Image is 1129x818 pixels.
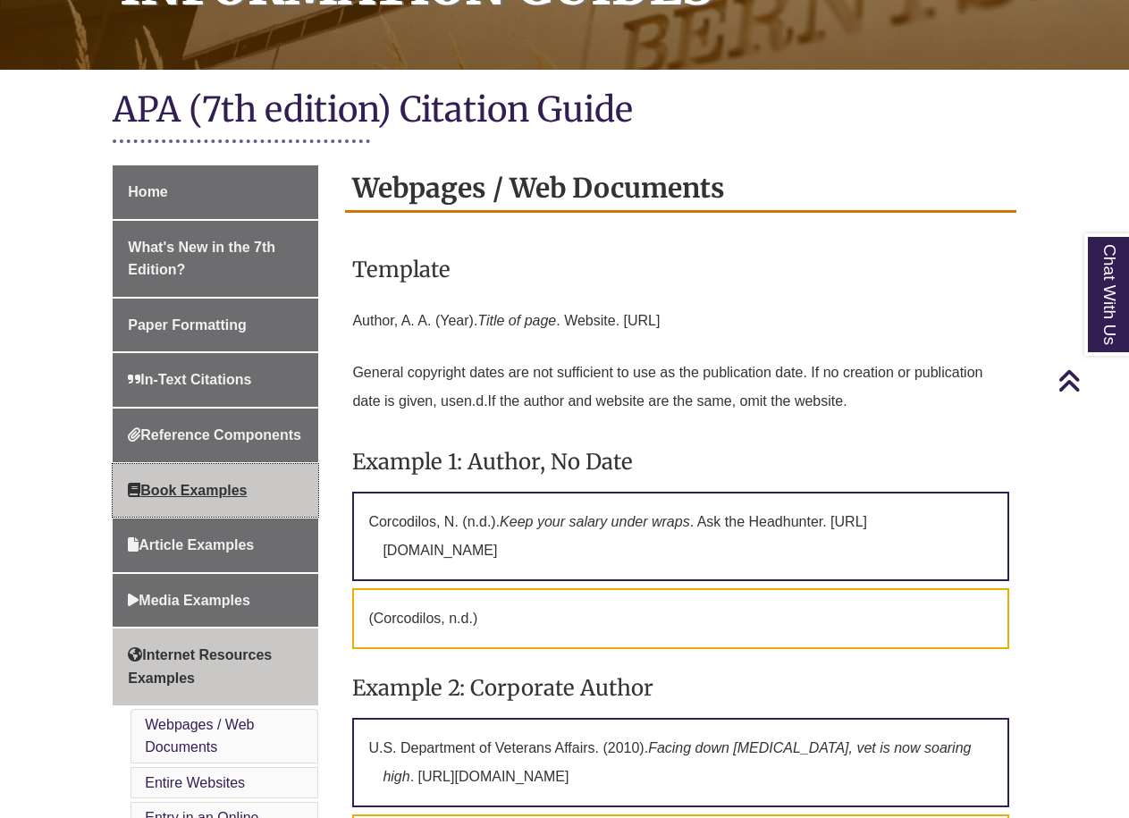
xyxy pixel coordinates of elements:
[128,240,275,278] span: What's New in the 7th Edition?
[1057,368,1125,392] a: Back to Top
[113,353,318,407] a: In-Text Citations
[352,299,1008,342] p: Author, A. A. (Year). . Website. [URL]
[113,221,318,297] a: What's New in the 7th Edition?
[128,537,254,552] span: Article Examples
[113,88,1015,135] h1: APA (7th edition) Citation Guide
[113,519,318,572] a: Article Examples
[352,718,1008,807] p: U.S. Department of Veterans Affairs. (2010). . [URL][DOMAIN_NAME]
[500,514,690,529] em: Keep your salary under wraps
[352,667,1008,709] h3: Example 2: Corporate Author
[128,317,246,333] span: Paper Formatting
[113,299,318,352] a: Paper Formatting
[352,351,1008,423] p: General copyright dates are not sufficient to use as the publication date. If no creation or publ...
[113,409,318,462] a: Reference Components
[352,492,1008,581] p: Corcodilos, N. (n.d.). . Ask the Headhunter. [URL][DOMAIN_NAME]
[128,372,251,387] span: In-Text Citations
[477,313,556,328] em: Title of page
[128,184,167,199] span: Home
[113,464,318,518] a: Book Examples
[352,441,1008,483] h3: Example 1: Author, No Date
[352,249,1008,291] h3: Template
[113,165,318,219] a: Home
[383,740,971,784] em: Facing down [MEDICAL_DATA], vet is now soaring high
[128,593,250,608] span: Media Examples
[128,647,272,686] span: Internet Resources Examples
[128,427,301,443] span: Reference Components
[128,483,247,498] span: Book Examples
[352,588,1008,649] p: (Corcodilos, n.d.)
[145,775,245,790] a: Entire Websites
[145,717,254,755] a: Webpages / Web Documents
[464,393,488,409] span: n.d.
[113,574,318,628] a: Media Examples
[113,628,318,704] a: Internet Resources Examples
[345,165,1015,213] h2: Webpages / Web Documents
